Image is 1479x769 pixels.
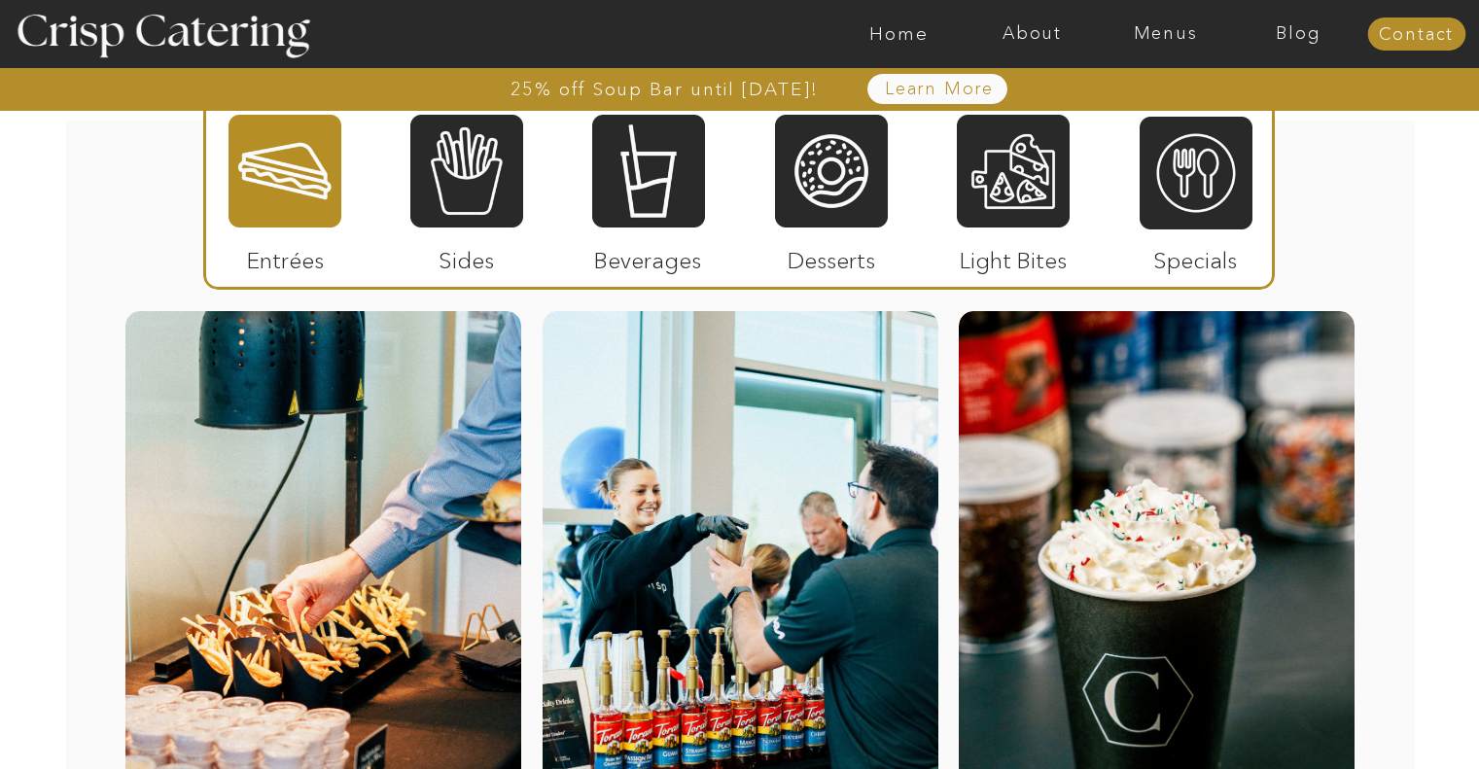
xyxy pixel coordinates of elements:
a: 25% off Soup Bar until [DATE]! [440,80,889,99]
p: Sides [402,227,531,284]
a: Blog [1232,24,1365,44]
p: Entrées [221,227,350,284]
a: Home [832,24,966,44]
p: Beverages [583,227,713,284]
a: About [966,24,1099,44]
p: Light Bites [949,227,1078,284]
a: Menus [1099,24,1232,44]
iframe: podium webchat widget bubble [1323,672,1479,769]
p: Specials [1131,227,1260,284]
p: Desserts [767,227,897,284]
a: Contact [1367,25,1465,45]
a: Learn More [840,80,1039,99]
